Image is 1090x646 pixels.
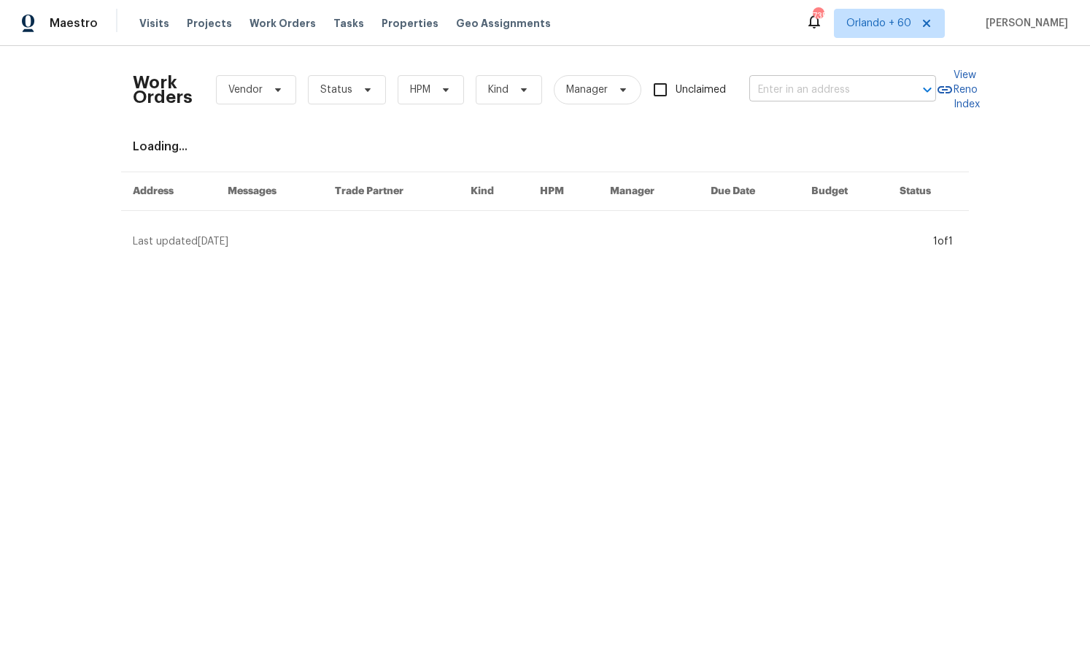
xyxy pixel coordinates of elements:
[888,172,969,211] th: Status
[456,16,551,31] span: Geo Assignments
[50,16,98,31] span: Maestro
[933,234,953,249] div: 1 of 1
[382,16,438,31] span: Properties
[320,82,352,97] span: Status
[133,234,929,249] div: Last updated
[133,139,957,154] div: Loading...
[216,172,323,211] th: Messages
[936,68,980,112] a: View Reno Index
[228,82,263,97] span: Vendor
[410,82,430,97] span: HPM
[139,16,169,31] span: Visits
[813,9,823,23] div: 735
[121,172,216,211] th: Address
[980,16,1068,31] span: [PERSON_NAME]
[250,16,316,31] span: Work Orders
[333,18,364,28] span: Tasks
[800,172,888,211] th: Budget
[187,16,232,31] span: Projects
[528,172,598,211] th: HPM
[459,172,528,211] th: Kind
[488,82,509,97] span: Kind
[699,172,800,211] th: Due Date
[133,75,193,104] h2: Work Orders
[846,16,911,31] span: Orlando + 60
[749,79,895,101] input: Enter in an address
[323,172,460,211] th: Trade Partner
[198,237,228,247] span: [DATE]
[566,82,608,97] span: Manager
[598,172,699,211] th: Manager
[676,82,726,98] span: Unclaimed
[917,80,938,100] button: Open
